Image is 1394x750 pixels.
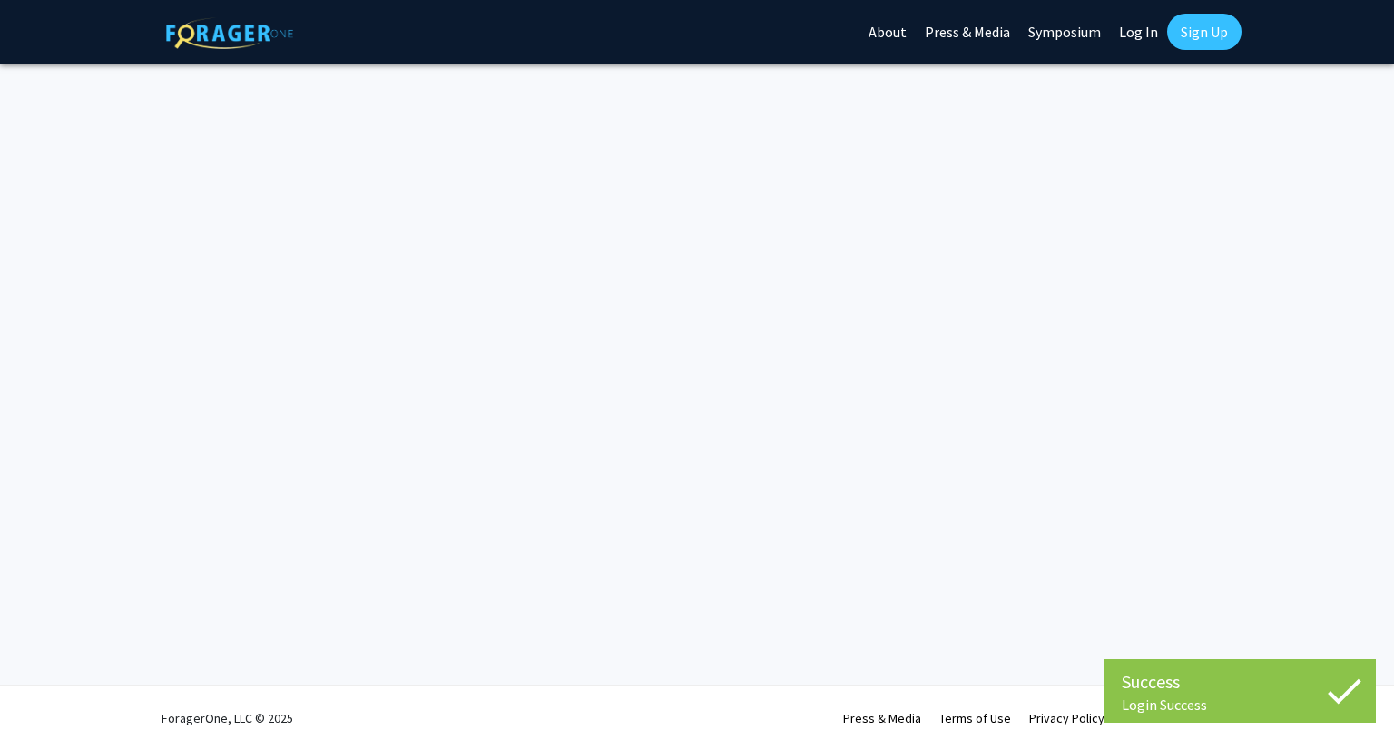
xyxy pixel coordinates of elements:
[843,710,921,726] a: Press & Media
[939,710,1011,726] a: Terms of Use
[1122,668,1358,696] div: Success
[1029,710,1104,726] a: Privacy Policy
[1122,696,1358,714] div: Login Success
[166,17,293,49] img: ForagerOne Logo
[1167,14,1242,50] a: Sign Up
[162,686,293,750] div: ForagerOne, LLC © 2025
